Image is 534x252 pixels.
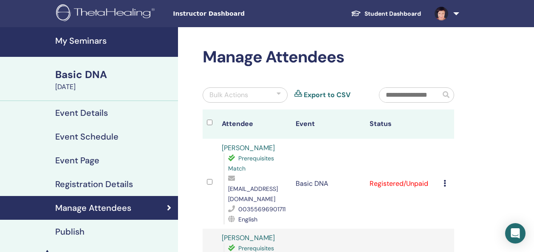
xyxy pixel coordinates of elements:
[238,216,257,223] span: English
[228,185,278,203] span: [EMAIL_ADDRESS][DOMAIN_NAME]
[228,154,274,172] span: Prerequisites Match
[173,9,300,18] span: Instructor Dashboard
[209,90,248,100] div: Bulk Actions
[55,108,108,118] h4: Event Details
[55,67,173,82] div: Basic DNA
[222,143,275,152] a: [PERSON_NAME]
[238,205,285,213] span: 00355696901711
[55,179,133,189] h4: Registration Details
[365,109,439,139] th: Status
[435,7,448,20] img: default.jpg
[304,90,350,100] a: Export to CSV
[291,109,365,139] th: Event
[55,155,99,165] h4: Event Page
[291,139,365,229] td: Basic DNA
[203,48,454,67] h2: Manage Attendees
[218,109,291,139] th: Attendee
[55,227,85,237] h4: Publish
[55,82,173,92] div: [DATE]
[56,4,158,23] img: logo.png
[351,10,361,17] img: graduation-cap-white.svg
[50,67,178,92] a: Basic DNA[DATE]
[55,203,131,213] h4: Manage Attendees
[505,223,526,244] div: Open Intercom Messenger
[55,36,173,46] h4: My Seminars
[55,132,119,142] h4: Event Schedule
[222,233,275,242] a: [PERSON_NAME]
[344,6,428,22] a: Student Dashboard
